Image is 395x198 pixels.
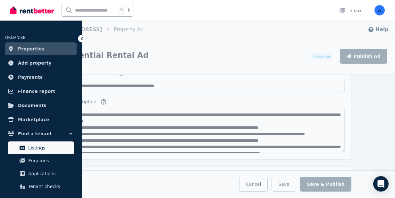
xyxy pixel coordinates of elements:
a: Enquiries [8,154,74,167]
span: Enquiries [28,157,71,165]
span: Listings [28,144,71,152]
a: Applications [8,167,74,180]
span: ORGANISE [5,35,25,40]
div: Inbox [339,7,362,14]
button: Find a tenant [5,127,77,140]
a: Payments [5,71,77,84]
span: Payments [18,73,43,81]
img: adrianinnes.nz@gmail.com [374,5,385,15]
a: Property Ad [114,26,144,32]
span: In Review [312,54,331,59]
a: Properties [5,42,77,55]
a: Listings [8,141,74,154]
button: Cancel [239,177,268,192]
a: Documents [5,99,77,112]
h1: Edit Residential Rental Ad [35,50,149,60]
a: Tenant checks [8,180,74,193]
nav: Breadcrumb [21,21,151,39]
span: Finance report [18,87,55,95]
span: Properties [18,45,45,53]
label: Description [71,98,97,107]
button: Help [368,26,389,33]
span: Add property [18,59,52,67]
a: Marketplace [5,113,77,126]
span: k [128,8,130,13]
span: Find a tenant [18,130,52,138]
span: Tenant checks [28,183,71,190]
span: Applications [28,170,71,177]
span: Marketplace [18,116,49,123]
div: Open Intercom Messenger [373,176,389,192]
button: Save [272,177,296,192]
span: Documents [18,102,46,109]
button: Publish Ad [340,49,387,64]
button: Save & Publish [300,177,351,192]
a: Add property [5,57,77,69]
a: Finance report [5,85,77,98]
img: RentBetter [10,5,54,15]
